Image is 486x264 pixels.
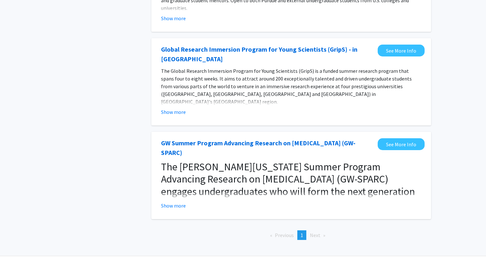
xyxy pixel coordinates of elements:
[161,45,374,64] a: Opens in a new tab
[5,235,27,259] iframe: Chat
[161,14,186,22] button: Show more
[161,202,186,209] button: Show more
[310,232,320,238] span: Next
[275,232,294,238] span: Previous
[378,138,425,150] a: Opens in a new tab
[161,67,421,106] p: The Global Research Immersion Program for Young Scientists (GripS) is a funded summer research pr...
[161,108,186,116] button: Show more
[301,232,303,238] span: 1
[151,230,431,240] ul: Pagination
[161,138,374,158] a: Opens in a new tab
[378,45,425,56] a: Opens in a new tab
[161,160,415,223] span: The [PERSON_NAME][US_STATE] Summer Program Advancing Research on [MEDICAL_DATA] (GW-SPARC) engage...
